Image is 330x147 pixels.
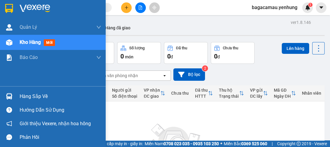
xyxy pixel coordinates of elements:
span: ⚪️ [220,142,222,145]
div: Số điện thoại [112,94,138,99]
span: caret-down [319,5,324,10]
div: Đã thu [176,46,187,50]
th: Toggle SortBy [216,85,247,101]
div: Chưa thu [223,46,238,50]
img: warehouse-icon [6,93,12,100]
span: Quản Lý [20,23,37,31]
button: aim [149,2,160,13]
button: Bộ lọc [173,68,205,81]
div: VP gửi [250,88,263,93]
img: solution-icon [6,54,12,61]
span: copyright [296,142,301,146]
button: Hàng đã giao [100,21,135,35]
button: caret-down [316,2,326,13]
img: warehouse-icon [6,24,12,31]
div: Nhân viên [302,91,322,96]
div: Đã thu [195,88,208,93]
img: icon-new-feature [305,5,310,10]
div: ver 1.8.146 [291,19,311,26]
span: đ [217,54,220,59]
sup: 2 [202,65,208,71]
div: Chưa thu [171,91,189,96]
div: VP nhận [144,88,160,93]
div: ĐC giao [144,94,160,99]
th: Toggle SortBy [271,85,299,101]
span: down [96,25,101,30]
div: Hàng sắp về [20,92,101,101]
span: Miền Nam [145,140,219,147]
span: Giới thiệu Vexere, nhận hoa hồng [20,120,91,127]
img: warehouse-icon [6,39,12,46]
th: Toggle SortBy [141,85,168,101]
img: logo-vxr [5,4,13,13]
span: 1 [309,3,311,7]
div: Số lượng [129,46,145,50]
div: Hướng dẫn sử dụng [20,106,101,115]
span: Cung cấp máy in - giấy in: [96,140,143,147]
span: bagacamau.yenhung [247,4,302,11]
svg: open [162,73,167,78]
span: 0 [214,53,217,60]
div: Mã GD [274,88,291,93]
div: HTTT [195,94,208,99]
button: Chưa thu0đ [211,42,255,64]
strong: 0708 023 035 - 0935 103 250 [164,141,219,146]
span: | [272,140,273,147]
span: đ [171,54,173,59]
span: 0 [167,53,171,60]
th: Toggle SortBy [192,85,216,101]
span: plus [124,5,129,10]
div: Phản hồi [20,133,101,142]
span: món [125,54,133,59]
button: Lên hàng [282,43,309,54]
span: aim [152,5,156,10]
span: file-add [138,5,143,10]
span: Kho hàng [20,39,41,45]
button: Số lượng0món [117,42,161,64]
div: ĐC lấy [250,94,263,99]
div: Trạng thái [219,94,239,99]
strong: 0369 525 060 [241,141,267,146]
div: Chọn văn phòng nhận [96,73,138,79]
div: Người gửi [112,88,138,93]
button: Đã thu0đ [164,42,208,64]
span: notification [6,121,12,126]
span: 0 [120,53,124,60]
div: Ngày ĐH [274,94,291,99]
span: down [96,55,101,60]
button: plus [121,2,132,13]
button: file-add [135,2,146,13]
span: message [6,134,12,140]
span: question-circle [6,107,12,113]
span: Miền Bắc [224,140,267,147]
span: Báo cáo [20,54,38,61]
span: mới [44,39,55,46]
th: Toggle SortBy [247,85,271,101]
div: Thu hộ [219,88,239,93]
sup: 1 [308,3,312,7]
